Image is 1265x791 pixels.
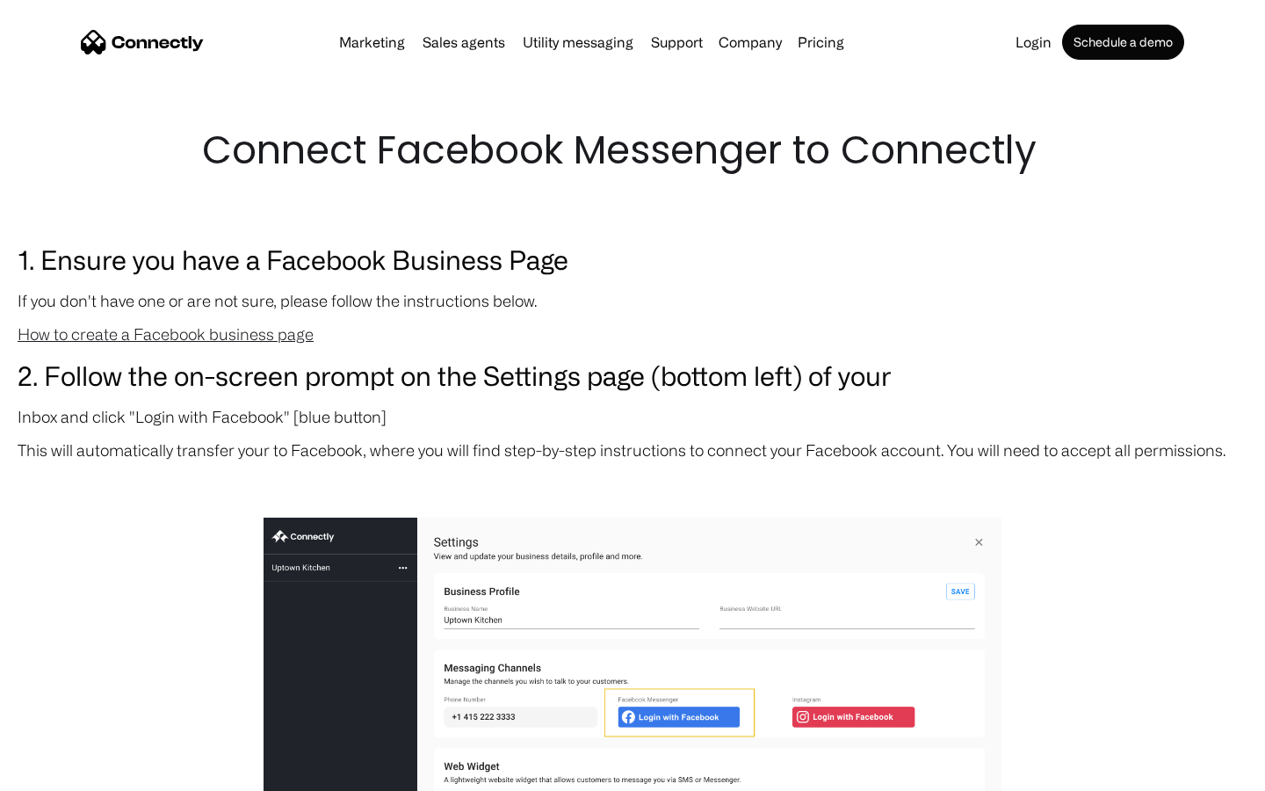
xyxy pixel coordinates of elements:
a: Sales agents [416,35,512,49]
p: Inbox and click "Login with Facebook" [blue button] [18,404,1247,429]
h1: Connect Facebook Messenger to Connectly [202,123,1063,178]
h3: 2. Follow the on-screen prompt on the Settings page (bottom left) of your [18,355,1247,395]
a: Support [644,35,710,49]
a: Login [1008,35,1059,49]
p: ‍ [18,471,1247,496]
p: This will automatically transfer your to Facebook, where you will find step-by-step instructions ... [18,438,1247,462]
a: Utility messaging [516,35,640,49]
h3: 1. Ensure you have a Facebook Business Page [18,239,1247,279]
aside: Language selected: English [18,760,105,785]
a: Marketing [332,35,412,49]
a: Schedule a demo [1062,25,1184,60]
div: Company [719,30,782,54]
ul: Language list [35,760,105,785]
a: Pricing [791,35,851,49]
p: If you don't have one or are not sure, please follow the instructions below. [18,288,1247,313]
a: How to create a Facebook business page [18,325,314,343]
